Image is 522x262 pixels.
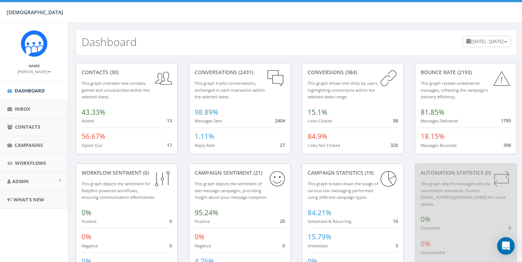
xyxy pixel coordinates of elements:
small: Negative [82,243,98,248]
span: 16 [393,218,398,224]
span: 0% [82,208,91,217]
span: 0% [421,214,431,224]
small: [PERSON_NAME] [18,69,51,74]
div: Workflow Sentiment [82,169,172,176]
span: 43.33% [82,107,105,117]
span: 0% [421,239,431,248]
small: This graph depicts the sentiment for RallyBot-powered workflows, ensuring communication effective... [82,181,155,200]
small: Immediate [308,243,328,248]
div: Campaign Statistics [308,169,398,176]
span: (19) [363,169,373,176]
small: Links Not Clicked [308,143,340,148]
div: conversations [195,69,285,76]
span: 398 [503,142,511,148]
h2: Dashboard [82,36,137,48]
span: 326 [390,142,398,148]
div: conversions [308,69,398,76]
small: Positive [195,219,210,224]
span: 15.1% [308,107,327,117]
small: Unsuccessful [421,250,445,255]
small: Successful [421,225,440,231]
span: 0 [508,224,511,231]
span: Campaigns [15,142,43,148]
span: 95.24% [195,208,218,217]
small: Name [29,63,40,68]
div: Open Intercom Messenger [497,237,515,255]
small: This graph tracks conversations, exchanged in each interaction within the selected dates. [195,80,265,99]
span: 15.79% [308,232,331,242]
span: Dashboard [15,87,45,94]
div: Automation Statistics [421,169,511,176]
small: This graph breaks down the usage of various text messaging performed using different campaign types. [308,181,378,200]
small: Links Clicked [308,118,332,124]
span: Workflows [15,160,46,166]
span: 0 [169,218,172,224]
small: Positive [82,219,97,224]
span: 1795 [501,117,511,124]
small: This graph reveals undelivered messages, reflecting the campaign's delivery efficiency. [421,80,488,99]
span: 0 [169,242,172,249]
a: [PERSON_NAME] [18,68,51,75]
small: Messages Delivered [421,118,458,124]
span: What's New [14,196,44,203]
small: Scheduled & Recurring [308,219,351,224]
span: 0 [282,242,285,249]
span: (21) [252,169,262,176]
span: 98.89% [195,107,218,117]
small: Messages Bounced [421,143,457,148]
div: Bounce Rate [421,69,511,76]
img: Rally_Platform_Icon.png [20,30,48,57]
span: 84.21% [308,208,331,217]
span: (30) [108,69,119,76]
small: This graph shows link clicks by users, highlighting conversions within the selected dates range. [308,80,378,99]
small: Negative [195,243,211,248]
span: Contacts [15,124,40,130]
span: [DATE] - [DATE] [471,38,503,45]
span: (384) [344,69,357,76]
span: 56.67% [82,132,105,141]
span: 27 [280,142,285,148]
span: (2193) [456,69,472,76]
span: 0% [82,232,91,242]
span: 20 [280,218,285,224]
span: 3 [395,242,398,249]
div: contacts [82,69,172,76]
span: 13 [167,117,172,124]
small: Opted Out [82,143,102,148]
span: 18.15% [421,132,444,141]
span: 17 [167,142,172,148]
span: 84.9% [308,132,327,141]
span: 0% [195,232,204,242]
span: (0) [484,169,491,176]
span: Inbox [15,106,30,112]
small: Reply Rate [195,143,215,148]
small: Messages Sent [195,118,222,124]
span: (0) [142,169,149,176]
small: Added [82,118,94,124]
span: [DEMOGRAPHIC_DATA] [7,9,63,16]
small: This graph depicts the sentiment of text message campaigns, providing insight about your message ... [195,181,268,200]
span: 2404 [275,117,285,124]
div: Campaign Sentiment [195,169,285,176]
span: (2431) [237,69,253,76]
span: Admin [12,178,29,185]
small: This graph depicts messages sent via automation standards. Contact [EMAIL_ADDRESS][DOMAIN_NAME] f... [421,181,506,207]
span: 58 [393,117,398,124]
span: 81.85% [421,107,444,117]
small: This graph indicates new contacts gained and unsubscribes within the selected dates. [82,80,150,99]
span: 1.11% [195,132,214,141]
